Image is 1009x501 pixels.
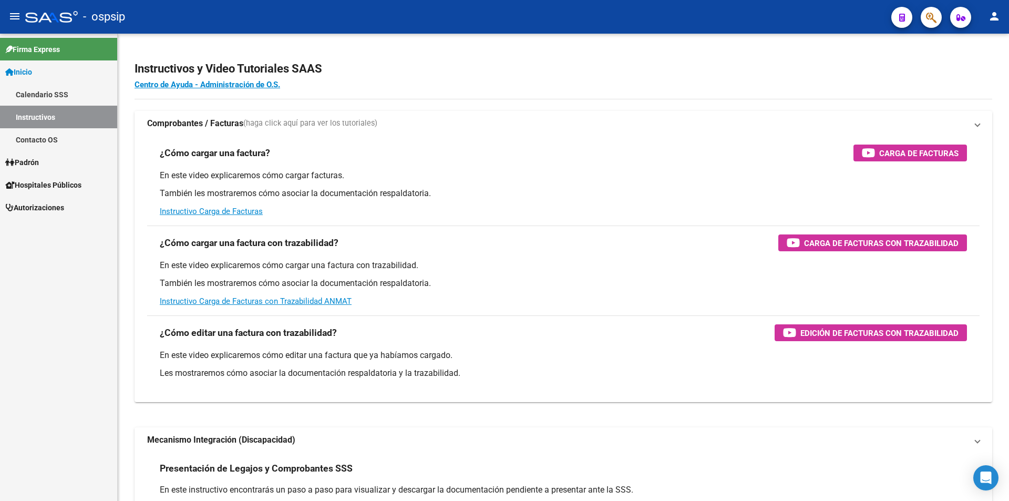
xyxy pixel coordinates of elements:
[8,10,21,23] mat-icon: menu
[160,188,967,199] p: También les mostraremos cómo asociar la documentación respaldatoria.
[5,157,39,168] span: Padrón
[160,236,338,250] h3: ¿Cómo cargar una factura con trazabilidad?
[160,461,353,476] h3: Presentación de Legajos y Comprobantes SSS
[160,146,270,160] h3: ¿Cómo cargar una factura?
[5,44,60,55] span: Firma Express
[800,326,959,340] span: Edición de Facturas con Trazabilidad
[160,367,967,379] p: Les mostraremos cómo asociar la documentación respaldatoria y la trazabilidad.
[973,465,998,490] div: Open Intercom Messenger
[83,5,125,28] span: - ospsip
[160,278,967,289] p: También les mostraremos cómo asociar la documentación respaldatoria.
[135,59,992,79] h2: Instructivos y Video Tutoriales SAAS
[5,66,32,78] span: Inicio
[160,484,967,496] p: En este instructivo encontrarás un paso a paso para visualizar y descargar la documentación pendi...
[5,202,64,213] span: Autorizaciones
[988,10,1001,23] mat-icon: person
[775,324,967,341] button: Edición de Facturas con Trazabilidad
[243,118,377,129] span: (haga click aquí para ver los tutoriales)
[160,296,352,306] a: Instructivo Carga de Facturas con Trazabilidad ANMAT
[135,111,992,136] mat-expansion-panel-header: Comprobantes / Facturas(haga click aquí para ver los tutoriales)
[135,136,992,402] div: Comprobantes / Facturas(haga click aquí para ver los tutoriales)
[160,170,967,181] p: En este video explicaremos cómo cargar facturas.
[160,260,967,271] p: En este video explicaremos cómo cargar una factura con trazabilidad.
[853,145,967,161] button: Carga de Facturas
[5,179,81,191] span: Hospitales Públicos
[778,234,967,251] button: Carga de Facturas con Trazabilidad
[160,325,337,340] h3: ¿Cómo editar una factura con trazabilidad?
[147,118,243,129] strong: Comprobantes / Facturas
[160,207,263,216] a: Instructivo Carga de Facturas
[879,147,959,160] span: Carga de Facturas
[135,427,992,453] mat-expansion-panel-header: Mecanismo Integración (Discapacidad)
[135,80,280,89] a: Centro de Ayuda - Administración de O.S.
[147,434,295,446] strong: Mecanismo Integración (Discapacidad)
[160,350,967,361] p: En este video explicaremos cómo editar una factura que ya habíamos cargado.
[804,237,959,250] span: Carga de Facturas con Trazabilidad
